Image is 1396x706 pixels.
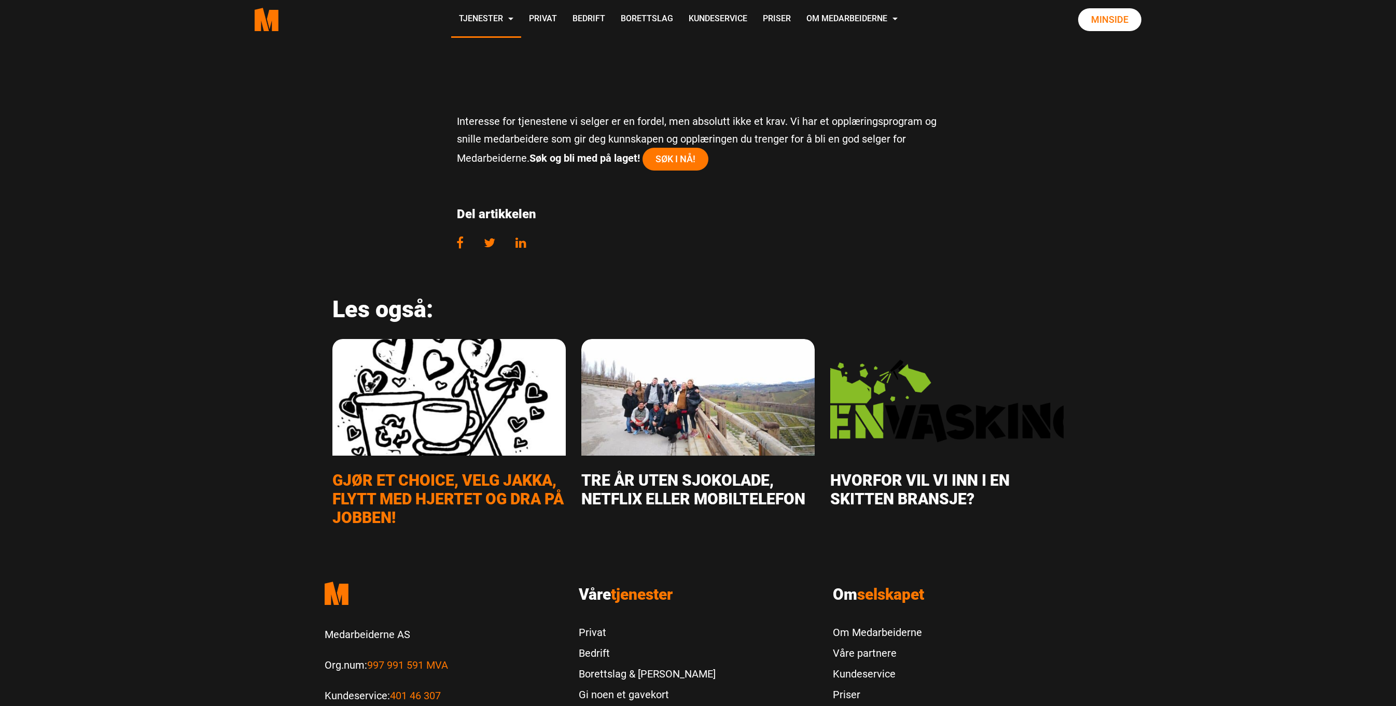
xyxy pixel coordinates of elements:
img: cof vivid [581,339,815,456]
a: Bedrift [579,643,716,663]
a: Priser [833,684,922,705]
a: Share on Facebook [456,232,474,253]
a: Om Medarbeiderne [833,622,922,643]
a: Tjenester [451,1,521,38]
a: Privat [579,622,716,643]
h4: Del artikkelen [457,207,939,222]
a: Les mer om Hvorfor vil vi inn i en skitten bransje? main title [830,471,1010,508]
h3: Våre [579,585,817,604]
p: Kundeservice: [325,687,563,704]
p: Org.num: [325,656,563,674]
a: Les mer om Gjør et Choice, velg jakka, flytt med hjertet og dra på Jobben! featured image [332,390,566,403]
a: Les mer om Tre år uten sjokolade, netflix eller mobiltelefon featured image [581,390,815,403]
a: Les mer om Hvorfor vil vi inn i en skitten bransje? featured image [830,390,1064,403]
strong: Søk og bli med på laget! [529,152,640,164]
a: Våre partnere [833,643,922,663]
a: Share on LinkedIn [505,232,537,253]
a: Borettslag & [PERSON_NAME] [579,663,716,684]
a: Les mer om Gjør et Choice, velg jakka, flytt med hjertet og dra på Jobben! main title [332,471,564,527]
a: Gi noen et gavekort [579,684,716,705]
a: Priser [755,1,799,38]
a: Call us to 401 46 307 [390,689,441,702]
a: Les mer om Org.num [367,659,448,671]
a: Bedrift [565,1,613,38]
p: Les også: [332,295,1064,323]
h3: Om [833,585,1071,604]
a: Medarbeiderne start [325,574,563,613]
p: Medarbeiderne AS [325,626,563,643]
a: Kundeservice [681,1,755,38]
img: Renvasking med skum og mer [830,339,1064,456]
a: Minside [1078,8,1141,31]
a: Kundeservice [833,663,922,684]
a: Les mer om Tre år uten sjokolade, netflix eller mobiltelefon main title [581,471,805,508]
img: comica1573902577441 [309,327,589,467]
span: tjenester [611,585,673,603]
a: Borettslag [613,1,681,38]
a: Privat [521,1,565,38]
a: SØK I NÅ! [643,148,708,171]
span: selskapet [857,585,924,603]
a: Share on Twitter [473,232,506,253]
a: Om Medarbeiderne [799,1,905,38]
